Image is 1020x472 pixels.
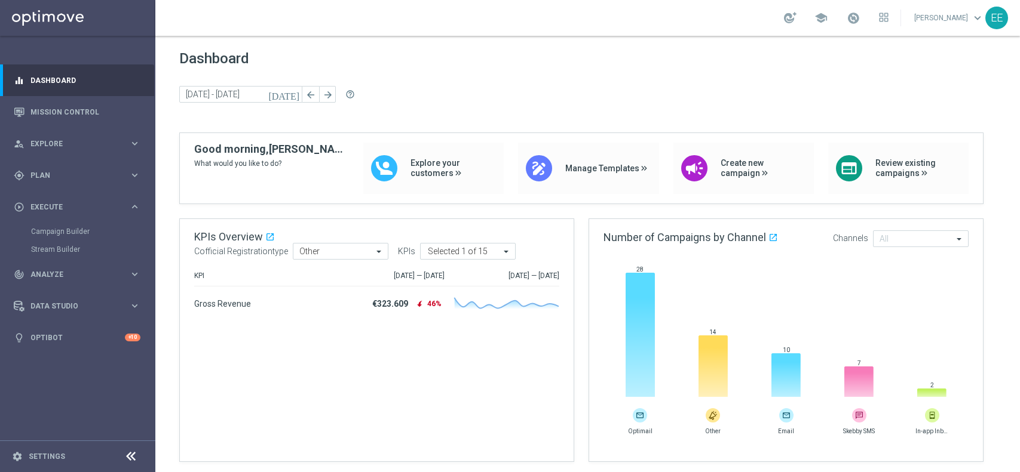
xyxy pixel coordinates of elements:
div: EE [985,7,1008,29]
div: Campaign Builder [31,223,154,240]
div: Analyze [14,269,129,280]
button: lightbulb Optibot +10 [13,333,141,343]
div: Plan [14,170,129,181]
i: keyboard_arrow_right [129,201,140,212]
div: Execute [14,202,129,212]
div: Stream Builder [31,240,154,258]
div: Mission Control [14,96,140,128]
i: settings [12,451,23,462]
span: school [814,11,828,24]
button: person_search Explore keyboard_arrow_right [13,139,141,149]
div: Data Studio [14,301,129,311]
a: Stream Builder [31,245,124,254]
span: Analyze [30,271,129,278]
button: play_circle_outline Execute keyboard_arrow_right [13,202,141,212]
span: Explore [30,140,129,147]
div: Optibot [14,322,140,353]
div: Explore [14,138,129,149]
i: keyboard_arrow_right [129,138,140,149]
a: Mission Control [30,96,140,128]
i: play_circle_outline [14,202,24,212]
i: person_search [14,138,24,149]
i: keyboard_arrow_right [129,300,140,311]
i: keyboard_arrow_right [129,269,140,280]
span: Execute [30,203,129,211]
a: Settings [29,453,65,460]
span: keyboard_arrow_down [971,11,984,24]
button: track_changes Analyze keyboard_arrow_right [13,270,141,279]
a: [PERSON_NAME]keyboard_arrow_down [913,9,985,27]
i: equalizer [14,75,24,86]
a: Campaign Builder [31,227,124,236]
button: gps_fixed Plan keyboard_arrow_right [13,171,141,180]
i: gps_fixed [14,170,24,181]
button: Data Studio keyboard_arrow_right [13,301,141,311]
a: Optibot [30,322,125,353]
div: +10 [125,334,140,341]
div: Dashboard [14,64,140,96]
span: Data Studio [30,303,129,310]
span: Plan [30,172,129,179]
i: keyboard_arrow_right [129,169,140,181]
a: Dashboard [30,64,140,96]
i: track_changes [14,269,24,280]
button: equalizer Dashboard [13,76,141,85]
i: lightbulb [14,332,24,343]
button: Mission Control [13,107,141,117]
